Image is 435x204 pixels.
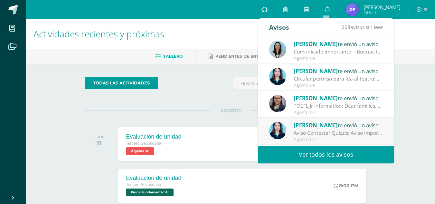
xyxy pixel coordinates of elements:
span: Tercero Secundaria [126,182,161,187]
img: 6fb385528ffb729c9b944b13f11ee051.png [269,95,286,112]
input: Busca una actividad próxima aquí... [233,77,376,90]
img: aed16db0a88ebd6752f21681ad1200a1.png [269,41,286,58]
div: Evaluación de unidad [126,133,181,140]
div: te envió un aviso [294,67,383,75]
img: cccdcb54ef791fe124cc064e0dd18e00.png [269,68,286,85]
div: Avisos [269,18,289,36]
a: Tablero [155,51,183,62]
div: te envió un aviso [294,40,383,48]
span: [PERSON_NAME] [294,94,338,102]
img: 9d022c5248e8a7fdef917b45576e1163.png [346,3,359,16]
span: Actividades recientes y próximas [33,28,164,40]
span: AGOSTO [210,108,251,113]
span: Tablero [163,54,183,59]
div: te envió un aviso [294,121,383,129]
img: cccdcb54ef791fe124cc064e0dd18e00.png [269,122,286,139]
div: Agosto 07 [294,110,383,115]
span: 208 [342,24,350,31]
a: todas las Actividades [85,77,158,89]
div: te envió un aviso [294,94,383,102]
span: [PERSON_NAME] [294,67,338,75]
span: [PERSON_NAME] [294,40,338,48]
div: Circular permiso para ida al teatro: 📢 Recordatorio Estimados estudiantes, se les recuerda que el... [294,75,383,83]
span: Mi Perfil [364,10,401,15]
div: TOEFL Jr information: Dear families, This is a reminder that the TOEFL Junior tests are coming ne... [294,102,383,110]
span: Física Fundamental 'A' [126,189,174,196]
div: Aviso Contestar Quizzis: Aviso importante para 9no grado 📢 Chicos, les recuerdo que deben realiza... [294,129,383,137]
div: 8:00 PM [334,183,358,189]
span: [PERSON_NAME] [294,121,338,129]
div: Agosto 08 [294,83,383,88]
div: Agosto 08 [294,56,383,61]
span: Álgebra 'A' [126,147,154,155]
span: Pendientes de entrega [215,54,270,59]
div: Agosto 07 [294,137,383,142]
div: 11 [95,139,103,147]
span: avisos sin leer [342,24,383,31]
a: Pendientes de entrega [209,51,270,62]
span: Tercero Secundaria [126,141,161,146]
div: Evaluación de unidad [126,175,181,181]
div: LUN [95,135,103,139]
a: Ver todos los avisos [258,146,394,163]
div: Comunicado importante- : Buenas tardes estimados padres de familia, Les compartimos información i... [294,48,383,55]
span: [PERSON_NAME] [364,4,401,10]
